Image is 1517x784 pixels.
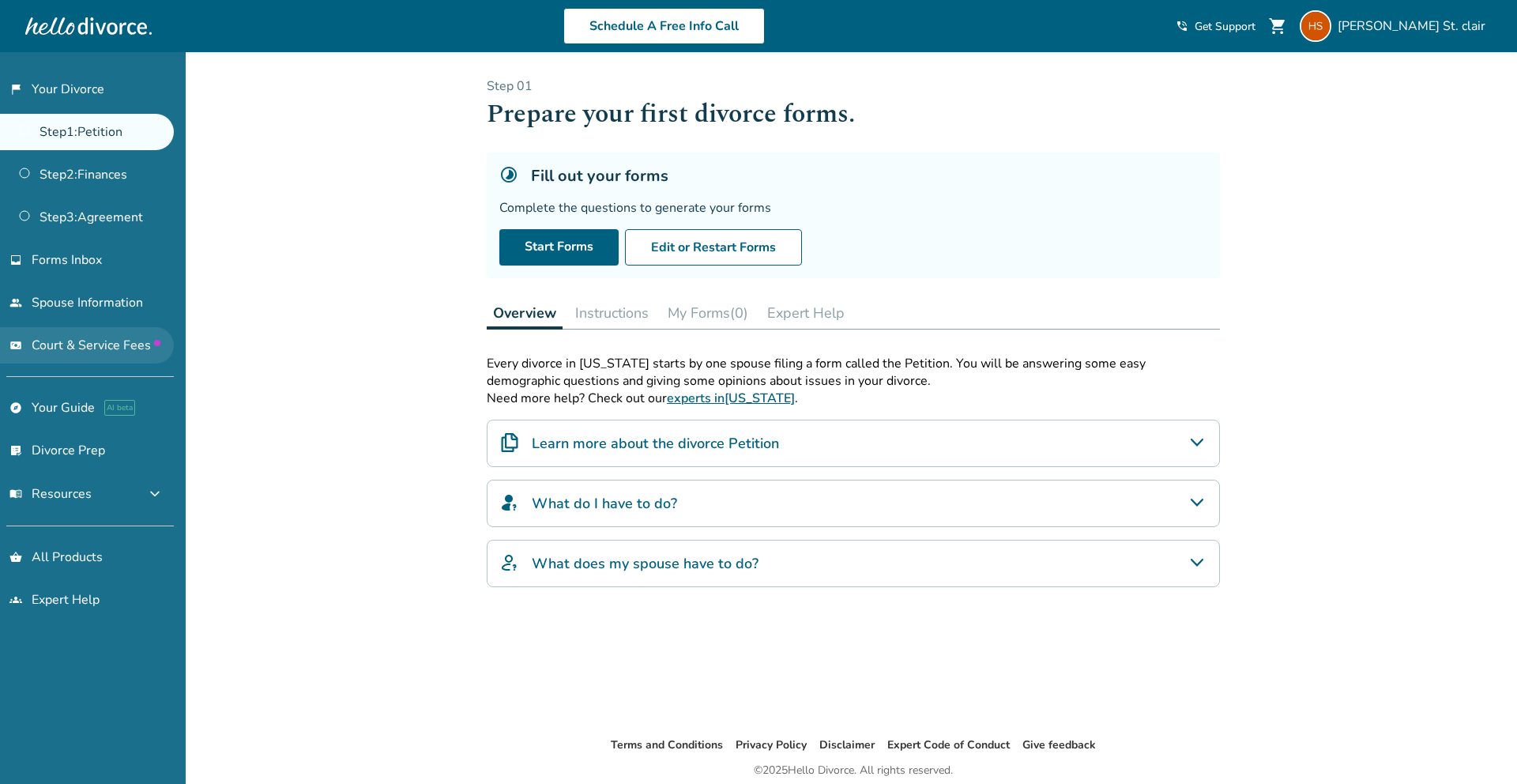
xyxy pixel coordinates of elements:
h1: Prepare your first divorce forms. [487,95,1220,134]
span: people [9,296,22,309]
a: Privacy Policy [736,737,807,752]
span: menu_book [9,488,22,500]
a: Terms and Conditions [611,737,723,752]
a: Start Forms [499,229,619,266]
img: What do I have to do? [500,493,519,512]
p: Step 0 1 [487,77,1220,95]
h4: What do I have to do? [532,493,677,514]
p: Need more help? Check out our . [487,390,1220,407]
div: © 2025 Hello Divorce. All rights reserved. [754,761,953,780]
button: Overview [487,297,563,330]
span: AI beta [104,400,135,416]
span: shopping_basket [9,551,22,563]
li: Disclaimer [819,736,875,755]
a: experts in[US_STATE] [667,390,795,407]
button: Expert Help [761,297,851,329]
span: expand_more [145,484,164,503]
a: Expert Code of Conduct [887,737,1010,752]
span: flag_2 [9,83,22,96]
button: My Forms(0) [661,297,755,329]
span: Resources [9,485,92,503]
iframe: Chat Widget [1438,708,1517,784]
h5: Fill out your forms [531,165,668,187]
span: explore [9,401,22,414]
img: Hannah St. Clair [1300,10,1331,42]
img: Learn more about the divorce Petition [500,433,519,452]
span: universal_currency_alt [9,339,22,352]
button: Instructions [569,297,655,329]
span: Forms Inbox [32,251,102,269]
div: Complete the questions to generate your forms [499,199,1207,217]
div: What do I have to do? [487,480,1220,527]
h4: Learn more about the divorce Petition [532,433,779,454]
img: What does my spouse have to do? [500,553,519,572]
span: shopping_cart [1268,17,1287,36]
span: Court & Service Fees [32,337,160,354]
a: phone_in_talkGet Support [1176,19,1255,34]
div: Learn more about the divorce Petition [487,420,1220,467]
span: list_alt_check [9,444,22,457]
h4: What does my spouse have to do? [532,553,758,574]
span: groups [9,594,22,606]
span: inbox [9,254,22,266]
span: Get Support [1195,19,1255,34]
span: [PERSON_NAME] St. clair [1338,17,1492,35]
p: Every divorce in [US_STATE] starts by one spouse filing a form called the Petition. You will be a... [487,355,1220,390]
li: Give feedback [1022,736,1096,755]
div: What does my spouse have to do? [487,540,1220,587]
button: Edit or Restart Forms [625,229,802,266]
span: phone_in_talk [1176,20,1188,32]
a: Schedule A Free Info Call [563,8,765,44]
